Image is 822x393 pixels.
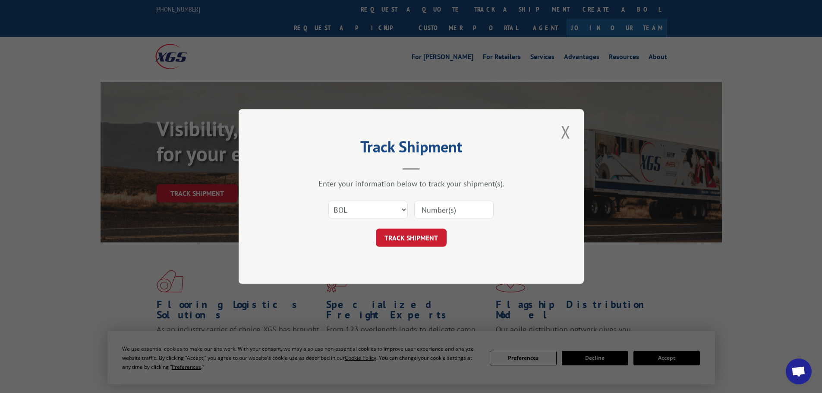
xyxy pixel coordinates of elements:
button: Close modal [558,120,573,144]
button: TRACK SHIPMENT [376,229,447,247]
div: Enter your information below to track your shipment(s). [282,179,541,189]
input: Number(s) [414,201,494,219]
a: Open chat [786,358,812,384]
h2: Track Shipment [282,141,541,157]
